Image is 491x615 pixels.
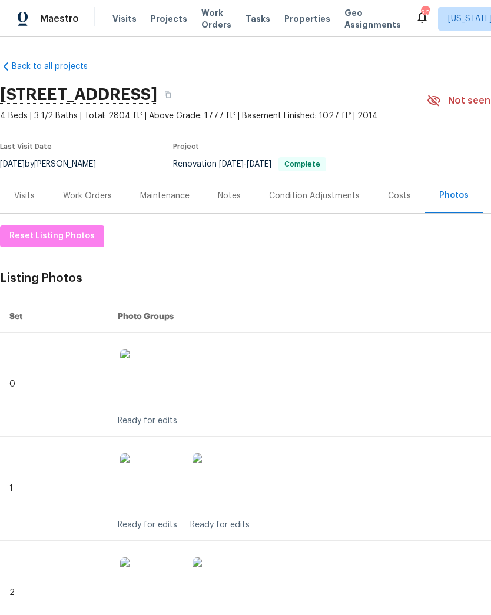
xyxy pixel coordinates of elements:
div: Ready for edits [190,519,250,531]
span: Tasks [245,15,270,23]
span: Reset Listing Photos [9,229,95,244]
span: [DATE] [247,160,271,168]
span: Maestro [40,13,79,25]
span: Renovation [173,160,326,168]
div: Photos [439,190,469,201]
div: Ready for edits [118,519,177,531]
span: Properties [284,13,330,25]
button: Copy Address [157,84,178,105]
div: Visits [14,190,35,202]
div: Ready for edits [118,415,177,427]
div: Maintenance [140,190,190,202]
span: - [219,160,271,168]
div: Notes [218,190,241,202]
div: Costs [388,190,411,202]
span: Geo Assignments [344,7,401,31]
div: Condition Adjustments [269,190,360,202]
div: 20 [421,7,429,19]
div: Work Orders [63,190,112,202]
span: Project [173,143,199,150]
span: [DATE] [219,160,244,168]
span: Projects [151,13,187,25]
span: Visits [112,13,137,25]
span: Complete [280,161,325,168]
span: Work Orders [201,7,231,31]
